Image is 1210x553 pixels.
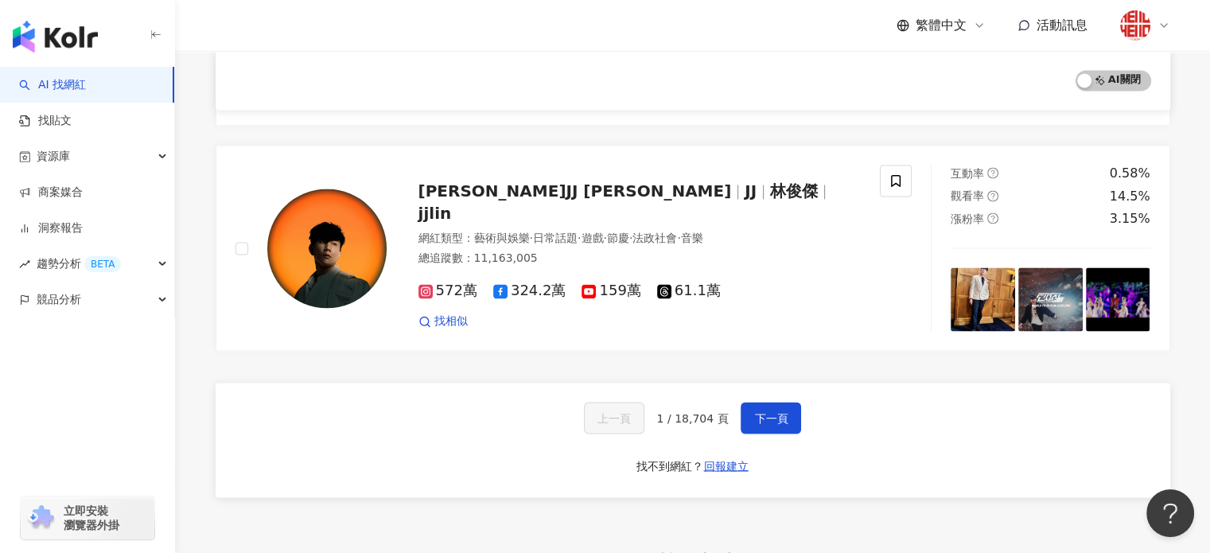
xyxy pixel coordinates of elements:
span: · [677,232,680,244]
iframe: Help Scout Beacon - Open [1146,489,1194,537]
div: 找不到網紅？ [636,458,703,474]
button: 回報建立 [703,453,749,478]
div: 14.5% [1110,188,1150,205]
span: 日常話題 [533,232,578,244]
img: post-image [951,267,1015,332]
span: · [530,232,533,244]
span: 漲粉率 [951,212,984,225]
img: post-image [1018,267,1083,332]
span: 音樂 [681,232,703,244]
div: 0.58% [1110,165,1150,182]
button: 上一頁 [584,402,644,434]
span: 324.2萬 [493,282,566,299]
img: post-image [1086,267,1150,332]
img: logo [13,21,98,53]
a: 找相似 [418,313,468,329]
span: question-circle [987,167,998,178]
span: jjlin [418,204,452,223]
span: 趨勢分析 [37,246,121,282]
span: 繁體中文 [916,17,967,34]
span: 回報建立 [704,459,749,472]
span: question-circle [987,212,998,224]
span: 572萬 [418,282,477,299]
span: 下一頁 [754,411,788,424]
div: 3.15% [1110,210,1150,228]
img: KOL Avatar [267,189,387,308]
span: 資源庫 [37,138,70,174]
span: · [629,232,632,244]
span: 林俊傑 [770,181,818,201]
span: question-circle [987,190,998,201]
span: 159萬 [582,282,640,299]
span: 節慶 [607,232,629,244]
span: 法政社會 [632,232,677,244]
span: [PERSON_NAME]JJ [PERSON_NAME] [418,181,732,201]
div: 總追蹤數 ： 11,163,005 [418,251,862,267]
span: 觀看率 [951,189,984,202]
button: 下一頁 [741,402,801,434]
span: · [578,232,581,244]
a: 商案媒合 [19,185,83,201]
span: · [603,232,606,244]
img: chrome extension [25,505,56,531]
div: 網紅類型 ： [418,231,862,247]
span: 1 / 18,704 頁 [657,411,729,424]
img: %E5%A5%BD%E4%BA%8Blogo20180824.png [1120,10,1150,41]
span: 立即安裝 瀏覽器外掛 [64,504,119,532]
a: 洞察報告 [19,220,83,236]
span: rise [19,259,30,270]
span: 藝術與娛樂 [474,232,530,244]
span: 61.1萬 [657,282,721,299]
a: chrome extension立即安裝 瀏覽器外掛 [21,497,154,539]
span: JJ [745,181,757,201]
div: BETA [84,256,121,272]
span: 找相似 [434,313,468,329]
a: 找貼文 [19,113,72,129]
span: 活動訊息 [1037,18,1087,33]
span: 互動率 [951,167,984,180]
span: 競品分析 [37,282,81,317]
span: 遊戲 [581,232,603,244]
a: searchAI 找網紅 [19,77,86,93]
a: KOL Avatar[PERSON_NAME]JJ [PERSON_NAME]JJ林俊傑jjlin網紅類型：藝術與娛樂·日常話題·遊戲·節慶·法政社會·音樂總追蹤數：11,163,005572萬... [216,145,1170,351]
